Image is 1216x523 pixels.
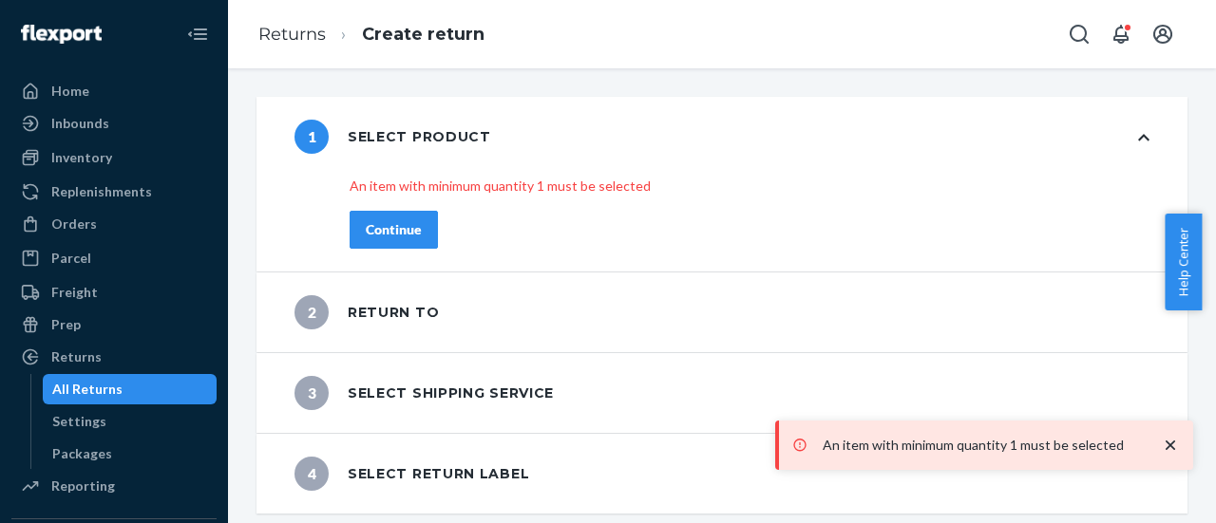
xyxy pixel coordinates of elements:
[179,15,217,53] button: Close Navigation
[43,406,218,437] a: Settings
[51,82,89,101] div: Home
[52,412,106,431] div: Settings
[52,444,112,463] div: Packages
[294,376,329,410] span: 3
[11,209,217,239] a: Orders
[43,374,218,404] a: All Returns
[51,315,81,334] div: Prep
[11,108,217,139] a: Inbounds
[294,457,329,491] span: 4
[1060,15,1098,53] button: Open Search Box
[350,177,1149,196] p: An item with minimum quantity 1 must be selected
[294,457,529,491] div: Select return label
[51,215,97,233] div: Orders
[52,380,123,399] div: All Returns
[294,376,554,410] div: Select shipping service
[11,342,217,372] a: Returns
[11,471,217,501] a: Reporting
[294,295,439,329] div: Return to
[1102,15,1140,53] button: Open notifications
[51,249,91,268] div: Parcel
[43,439,218,469] a: Packages
[823,436,1142,455] p: An item with minimum quantity 1 must be selected
[11,76,217,106] a: Home
[21,25,102,44] img: Flexport logo
[258,24,326,45] a: Returns
[1165,214,1202,310] button: Help Center
[11,309,217,340] a: Prep
[294,295,329,329] span: 2
[294,120,329,154] span: 1
[11,177,217,207] a: Replenishments
[51,283,98,302] div: Freight
[11,243,217,273] a: Parcel
[11,277,217,308] a: Freight
[1144,15,1182,53] button: Open account menu
[366,220,422,239] div: Continue
[11,142,217,173] a: Inventory
[51,148,112,167] div: Inventory
[362,24,484,45] a: Create return
[51,347,102,366] div: Returns
[51,476,115,495] div: Reporting
[294,120,491,154] div: Select product
[51,114,109,133] div: Inbounds
[1161,436,1180,455] svg: close toast
[243,7,500,63] ol: breadcrumbs
[350,211,438,249] button: Continue
[51,182,152,201] div: Replenishments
